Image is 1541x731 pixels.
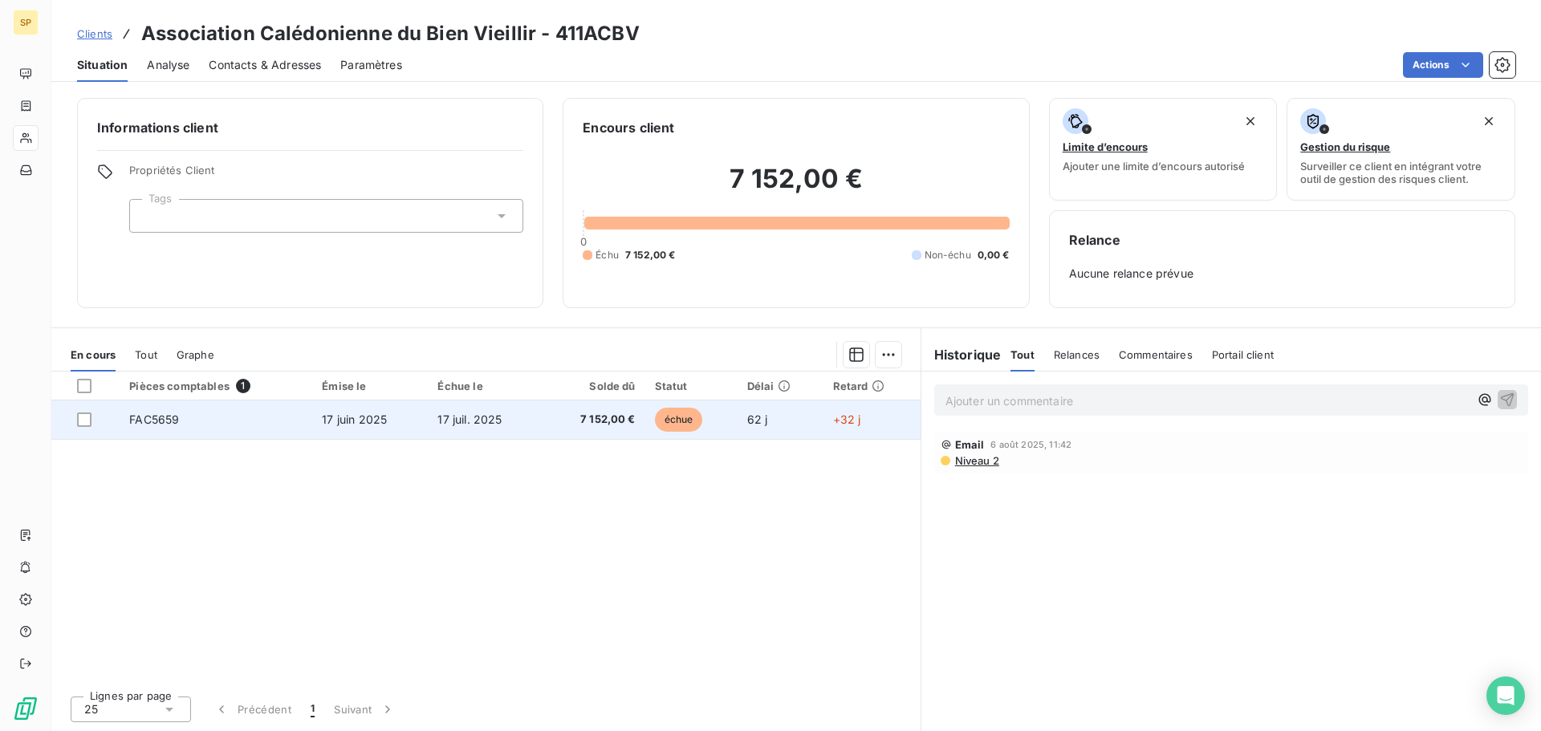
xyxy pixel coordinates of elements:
span: 17 juil. 2025 [437,412,502,426]
span: Gestion du risque [1300,140,1390,153]
span: Tout [1010,348,1035,361]
div: Émise le [322,380,418,392]
span: Clients [77,27,112,40]
div: Solde dû [552,380,635,392]
span: Portail client [1212,348,1274,361]
span: Relances [1054,348,1100,361]
span: 7 152,00 € [552,412,635,428]
button: Limite d’encoursAjouter une limite d’encours autorisé [1049,98,1278,201]
span: 7 152,00 € [625,248,676,262]
span: Surveiller ce client en intégrant votre outil de gestion des risques client. [1300,160,1502,185]
h3: Association Calédonienne du Bien Vieillir - 411ACBV [141,19,640,48]
div: Open Intercom Messenger [1486,676,1525,715]
button: Actions [1403,52,1483,78]
div: Statut [655,380,728,392]
span: Commentaires [1119,348,1193,361]
span: 0,00 € [978,248,1010,262]
span: Contacts & Adresses [209,57,321,73]
span: Situation [77,57,128,73]
a: Clients [77,26,112,42]
div: Pièces comptables [129,379,303,393]
span: 1 [236,379,250,393]
span: 62 j [747,412,768,426]
span: Analyse [147,57,189,73]
span: Tout [135,348,157,361]
span: Propriétés Client [129,164,523,186]
input: Ajouter une valeur [143,209,156,223]
div: Échue le [437,380,533,392]
span: 25 [84,701,98,717]
span: +32 j [833,412,861,426]
span: 0 [580,235,587,248]
span: FAC5659 [129,412,179,426]
span: En cours [71,348,116,361]
button: Suivant [324,692,405,726]
span: Paramètres [340,57,402,73]
button: Gestion du risqueSurveiller ce client en intégrant votre outil de gestion des risques client. [1287,98,1515,201]
div: Délai [747,380,814,392]
img: Logo LeanPay [13,696,39,721]
button: 1 [301,692,324,726]
div: SP [13,10,39,35]
span: Limite d’encours [1063,140,1148,153]
span: Non-échu [925,248,971,262]
h2: 7 152,00 € [583,163,1009,211]
h6: Encours client [583,118,674,137]
span: 17 juin 2025 [322,412,387,426]
span: Échu [596,248,619,262]
h6: Relance [1069,230,1495,250]
div: Retard [833,380,911,392]
h6: Informations client [97,118,523,137]
span: 1 [311,701,315,717]
span: échue [655,408,703,432]
span: Email [955,438,985,451]
span: 6 août 2025, 11:42 [990,440,1071,449]
h6: Historique [921,345,1002,364]
span: Aucune relance prévue [1069,266,1495,282]
button: Précédent [204,692,301,726]
span: Niveau 2 [953,454,999,467]
span: Ajouter une limite d’encours autorisé [1063,160,1245,173]
span: Graphe [177,348,214,361]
